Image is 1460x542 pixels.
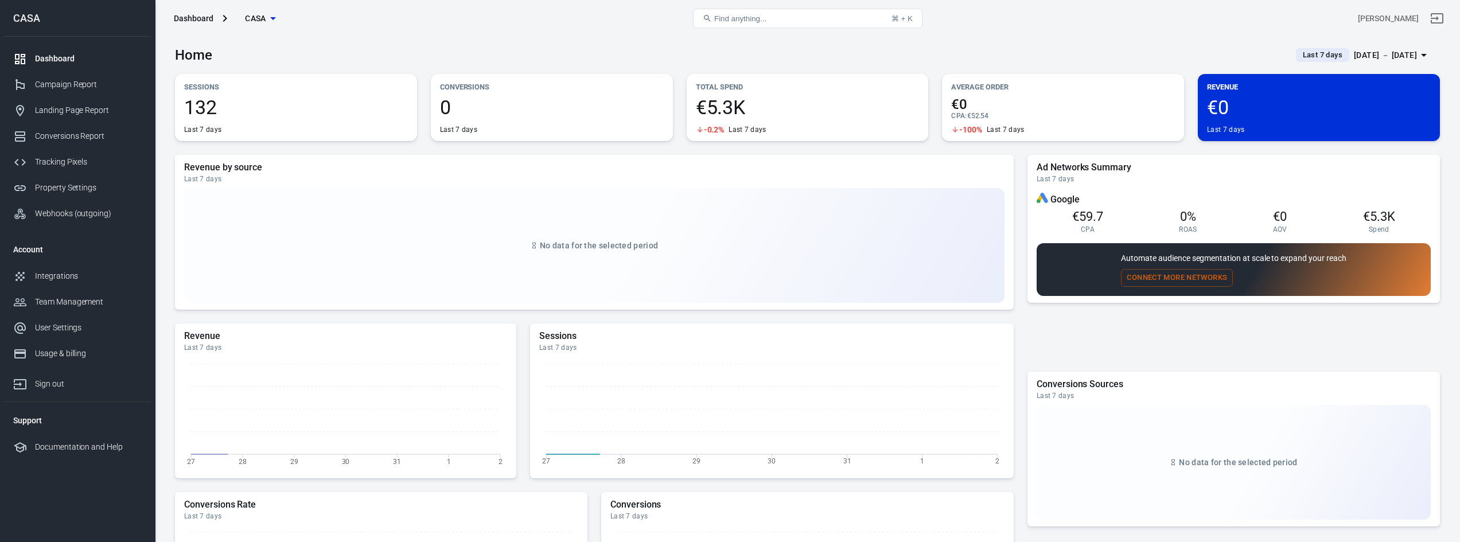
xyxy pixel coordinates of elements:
div: Usage & billing [35,348,142,360]
p: Conversions [440,81,664,93]
button: CASA [232,8,289,29]
span: CASA [245,11,266,26]
h5: Revenue by source [184,162,1005,173]
h3: Home [175,47,212,63]
a: User Settings [4,315,151,341]
span: Spend [1369,225,1389,234]
tspan: 29 [290,457,298,465]
div: Last 7 days [539,343,1005,352]
span: €52.54 [967,112,989,120]
div: ⌘ + K [891,14,913,23]
a: Campaign Report [4,72,151,98]
div: Dashboard [174,13,213,24]
div: CASA [4,13,151,24]
span: 0% [1180,209,1196,224]
a: Tracking Pixels [4,149,151,175]
li: Account [4,236,151,263]
button: Last 7 days[DATE] － [DATE] [1287,46,1440,65]
span: 132 [184,98,408,117]
tspan: 27 [187,457,195,465]
div: Account id: xbAhXv6s [1358,13,1419,25]
h5: Conversions Rate [184,499,578,510]
div: Last 7 days [184,174,1005,184]
a: Dashboard [4,46,151,72]
div: User Settings [35,322,142,334]
tspan: 2 [995,457,999,465]
div: Last 7 days [1037,174,1431,184]
div: Last 7 days [184,343,507,352]
tspan: 1 [447,457,451,465]
tspan: 29 [692,457,700,465]
p: Average Order [951,81,1175,93]
div: Integrations [35,270,142,282]
p: Revenue [1207,81,1431,93]
div: Webhooks (outgoing) [35,208,142,220]
a: Sign out [1423,5,1451,32]
a: Webhooks (outgoing) [4,201,151,227]
span: -0.2% [704,126,725,134]
div: Last 7 days [1207,125,1244,134]
div: Last 7 days [729,125,766,134]
div: Last 7 days [184,125,221,134]
button: Connect More Networks [1121,269,1233,287]
span: Last 7 days [1298,49,1347,61]
p: Automate audience segmentation at scale to expand your reach [1121,252,1346,264]
h5: Ad Networks Summary [1037,162,1431,173]
span: AOV [1273,225,1287,234]
div: Last 7 days [1037,391,1431,400]
div: Tracking Pixels [35,156,142,168]
div: Last 7 days [987,125,1024,134]
tspan: 27 [542,457,550,465]
div: Google [1037,193,1431,206]
a: Property Settings [4,175,151,201]
span: €0 [1273,209,1287,224]
span: ROAS [1179,225,1197,234]
span: CPA [1081,225,1095,234]
tspan: 31 [843,457,851,465]
span: -100% [959,126,982,134]
li: Support [4,407,151,434]
div: Last 7 days [440,125,477,134]
div: Dashboard [35,53,142,65]
p: Total Spend [696,81,920,93]
div: Last 7 days [610,512,1005,521]
div: Conversions Report [35,130,142,142]
h5: Conversions [610,499,1005,510]
a: Usage & billing [4,341,151,366]
span: CPA : [951,112,967,120]
span: €0 [951,98,1175,111]
p: Sessions [184,81,408,93]
div: Sign out [35,378,142,390]
span: 0 [440,98,664,117]
div: Property Settings [35,182,142,194]
span: €0 [1207,98,1431,117]
div: Google Ads [1037,193,1048,206]
h5: Conversions Sources [1037,379,1431,390]
a: Conversions Report [4,123,151,149]
span: No data for the selected period [1179,458,1297,467]
button: Find anything...⌘ + K [693,9,922,28]
span: €59.7 [1072,209,1103,224]
tspan: 30 [342,457,350,465]
div: Last 7 days [184,512,578,521]
div: Campaign Report [35,79,142,91]
h5: Revenue [184,330,507,342]
h5: Sessions [539,330,1005,342]
div: Landing Page Report [35,104,142,116]
tspan: 1 [920,457,924,465]
tspan: 31 [393,457,401,465]
a: Team Management [4,289,151,315]
span: €5.3K [696,98,920,117]
span: No data for the selected period [540,241,658,250]
div: Documentation and Help [35,441,142,453]
span: Find anything... [714,14,766,23]
tspan: 28 [617,457,625,465]
tspan: 30 [768,457,776,465]
div: [DATE] － [DATE] [1354,48,1417,63]
a: Landing Page Report [4,98,151,123]
a: Integrations [4,263,151,289]
a: Sign out [4,366,151,397]
tspan: 2 [499,457,503,465]
div: Team Management [35,296,142,308]
span: €5.3K [1363,209,1395,224]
